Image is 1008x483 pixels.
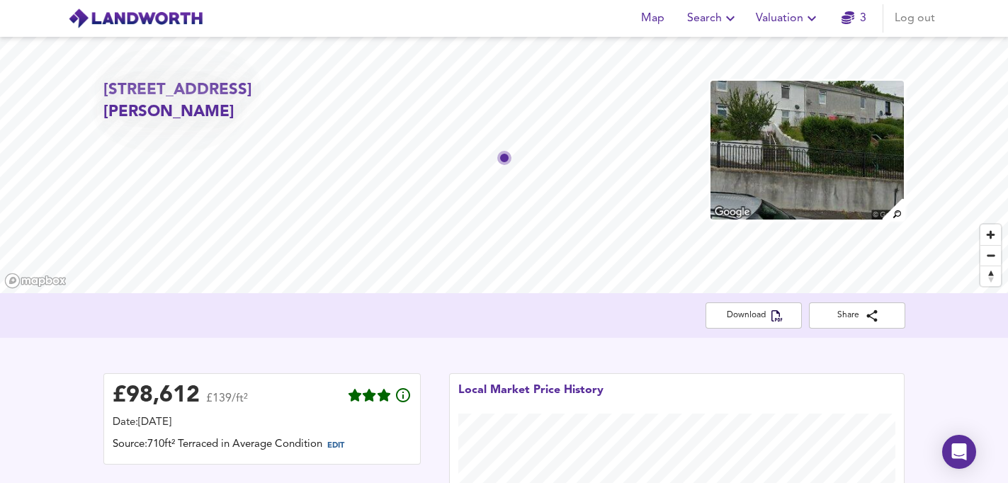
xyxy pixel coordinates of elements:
[68,8,203,29] img: logo
[636,8,670,28] span: Map
[717,308,791,323] span: Download
[630,4,676,33] button: Map
[980,266,1001,286] button: Reset bearing to north
[820,308,894,323] span: Share
[681,4,744,33] button: Search
[687,8,739,28] span: Search
[113,385,200,407] div: £ 98,612
[842,8,866,28] a: 3
[756,8,820,28] span: Valuation
[206,393,248,414] span: £139/ft²
[706,302,802,329] button: Download
[942,435,976,469] div: Open Intercom Messenger
[809,302,905,329] button: Share
[103,79,360,124] h2: [STREET_ADDRESS][PERSON_NAME]
[880,197,905,222] img: search
[980,246,1001,266] span: Zoom out
[895,8,935,28] span: Log out
[980,245,1001,266] button: Zoom out
[832,4,877,33] button: 3
[4,273,67,289] a: Mapbox homepage
[980,225,1001,245] button: Zoom in
[889,4,941,33] button: Log out
[750,4,826,33] button: Valuation
[327,442,344,450] span: EDIT
[709,79,905,221] img: property
[458,382,604,414] div: Local Market Price History
[113,437,412,455] div: Source: 710ft² Terraced in Average Condition
[113,415,412,431] div: Date: [DATE]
